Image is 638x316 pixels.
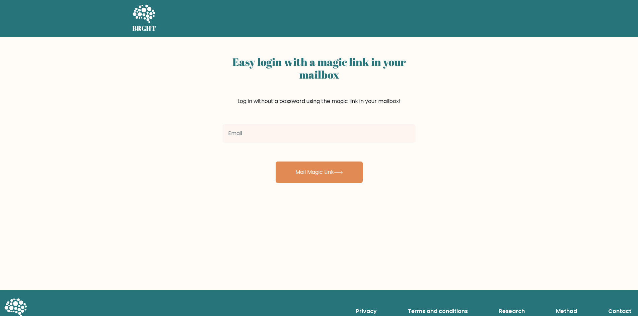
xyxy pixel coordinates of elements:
[132,3,156,34] a: BRGHT
[223,53,416,121] div: Log in without a password using the magic link in your mailbox!
[223,124,416,143] input: Email
[276,162,363,183] button: Mail Magic Link
[223,56,416,81] h2: Easy login with a magic link in your mailbox
[132,24,156,32] h5: BRGHT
